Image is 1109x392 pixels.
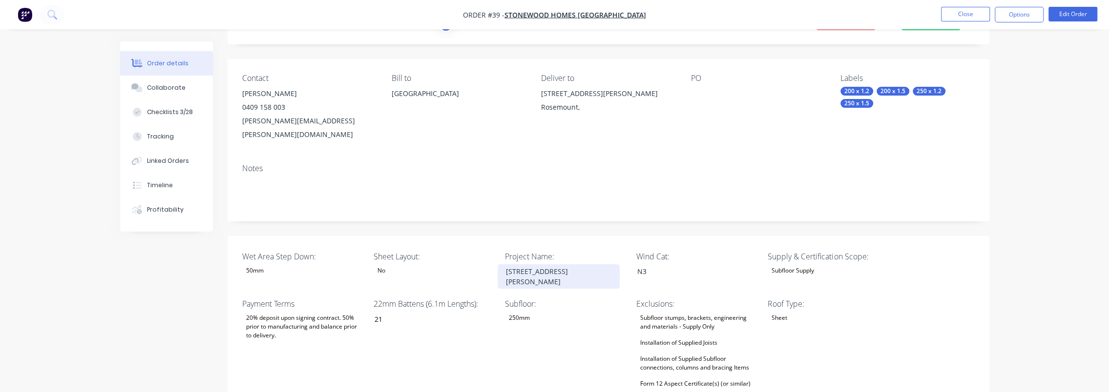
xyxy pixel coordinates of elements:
[505,312,534,324] div: 250mm
[1048,7,1097,21] button: Edit Order
[120,173,213,197] button: Timeline
[636,298,758,310] label: Exclusions:
[541,74,675,83] div: Deliver to
[120,149,213,173] button: Linked Orders
[541,87,675,118] div: [STREET_ADDRESS][PERSON_NAME]Rosemount,
[242,164,975,173] div: Notes
[636,312,758,333] div: Subfloor stumps, brackets, engineering and materials - Supply Only
[995,7,1044,22] button: Options
[636,353,758,374] div: Installation of Supplied Subfloor connections, columns and bracing Items
[147,59,188,68] div: Order details
[147,205,184,214] div: Profitability
[913,87,945,96] div: 250 x 1.2
[242,74,376,83] div: Contact
[840,74,974,83] div: Labels
[392,87,525,118] div: [GEOGRAPHIC_DATA]
[840,87,873,96] div: 200 x 1.2
[541,87,675,100] div: [STREET_ADDRESS][PERSON_NAME]
[120,197,213,222] button: Profitability
[941,7,990,21] button: Close
[366,312,495,326] input: Enter number...
[541,100,675,114] div: Rosemount,
[242,114,376,141] div: [PERSON_NAME][EMAIL_ADDRESS][PERSON_NAME][DOMAIN_NAME]
[498,264,620,289] div: [STREET_ADDRESS][PERSON_NAME]
[120,51,213,76] button: Order details
[505,251,627,262] label: Project Name:
[147,157,189,165] div: Linked Orders
[768,264,818,277] div: Subfloor Supply
[768,298,890,310] label: Roof Type:
[768,251,890,262] label: Supply & Certification Scope:
[636,377,754,390] div: Form 12 Aspect Certificate(s) (or similar)
[374,264,389,277] div: No
[691,74,825,83] div: PO
[374,298,496,310] label: 22mm Battens (6.1m Lengths):
[877,87,909,96] div: 200 x 1.5
[120,76,213,100] button: Collaborate
[463,10,504,20] span: Order #39 -
[120,100,213,124] button: Checklists 3/28
[147,83,186,92] div: Collaborate
[840,99,873,108] div: 250 x 1.5
[242,251,364,262] label: Wet Area Step Down:
[242,87,376,141] div: [PERSON_NAME]0409 158 003[PERSON_NAME][EMAIL_ADDRESS][PERSON_NAME][DOMAIN_NAME]
[242,100,376,114] div: 0409 158 003
[120,124,213,149] button: Tracking
[392,87,525,100] div: [GEOGRAPHIC_DATA]
[147,132,174,141] div: Tracking
[504,10,646,20] a: Stonewood Homes [GEOGRAPHIC_DATA]
[768,312,791,324] div: Sheet
[392,74,525,83] div: Bill to
[636,251,758,262] label: Wind Cat:
[242,87,376,100] div: [PERSON_NAME]
[636,336,721,349] div: Installation of Supplied Joists
[629,264,752,278] div: N3
[242,298,364,310] label: Payment Terms
[374,251,496,262] label: Sheet Layout:
[242,312,364,342] div: 20% deposit upon signing contract. 50% prior to manufacturing and balance prior to delivery.
[147,181,173,190] div: Timeline
[242,264,268,277] div: 50mm
[18,7,32,22] img: Factory
[505,298,627,310] label: Subfloor:
[147,108,193,117] div: Checklists 3/28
